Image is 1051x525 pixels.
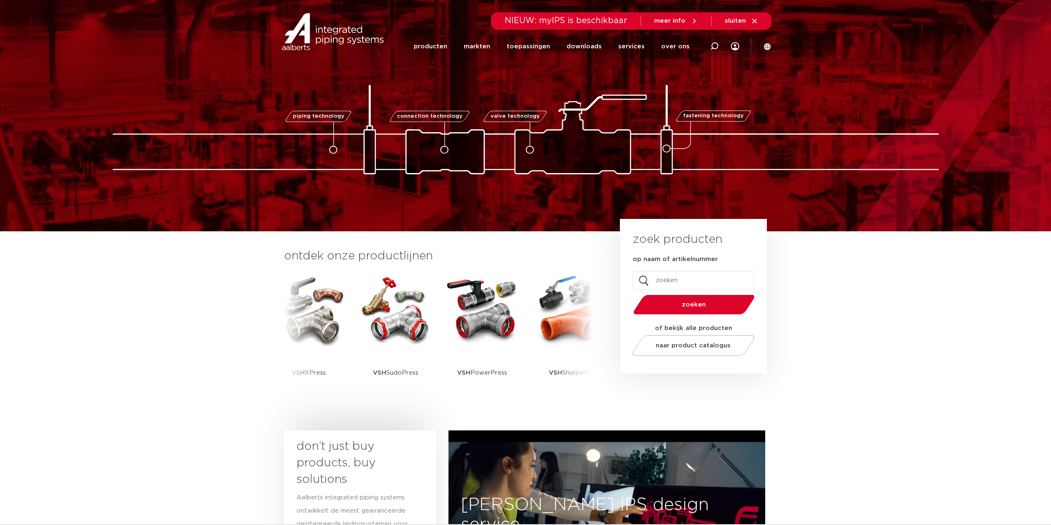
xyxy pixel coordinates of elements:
[654,18,686,24] span: meer info
[414,31,690,62] nav: Menu
[507,31,550,62] a: toepassingen
[457,370,470,376] strong: VSH
[358,273,433,399] a: VSHSudoPress
[725,18,746,24] span: sluiten
[567,31,602,62] a: downloads
[457,347,507,399] p: PowerPress
[284,248,592,264] h3: ontdek onze productlijnen
[654,17,698,25] a: meer info
[549,370,562,376] strong: VSH
[661,31,690,62] a: over ons
[292,370,305,376] strong: VSH
[445,273,520,399] a: VSHPowerPress
[272,273,346,399] a: VSHXPress
[731,30,739,63] div: my IPS
[505,17,627,25] span: NIEUW: myIPS is beschikbaar
[683,114,744,119] span: fastening technology
[633,255,718,264] label: op naam of artikelnummer
[464,31,490,62] a: markten
[633,271,754,290] input: zoeken
[655,325,732,331] strong: of bekijk alle producten
[373,370,386,376] strong: VSH
[532,273,606,399] a: VSHShurjoint
[491,114,540,119] span: valve technology
[297,438,409,488] h3: don’t just buy products, buy solutions
[725,17,758,25] a: sluiten
[655,302,733,308] span: zoeken
[293,114,344,119] span: piping technology
[549,347,589,399] p: Shurjoint
[656,342,731,349] span: naar product catalogus
[618,31,645,62] a: services
[373,347,418,399] p: SudoPress
[414,31,447,62] a: producten
[292,347,326,399] p: XPress
[630,294,758,315] button: zoeken
[630,335,757,356] a: naar product catalogus
[633,231,722,248] h3: zoek producten
[396,114,462,119] span: connection technology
